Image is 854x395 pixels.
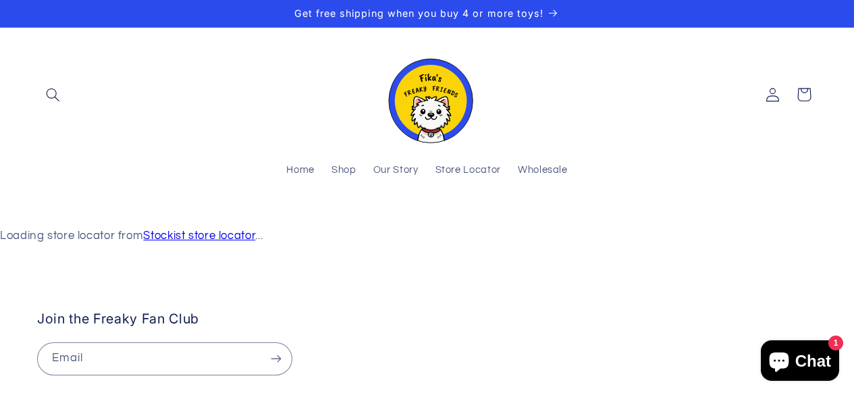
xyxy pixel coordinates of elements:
[509,156,576,186] a: Wholesale
[331,164,356,177] span: Shop
[37,311,741,327] h2: Join the Freaky Fan Club
[365,156,427,186] a: Our Story
[518,164,568,177] span: Wholesale
[261,342,292,375] button: Subscribe
[294,7,543,19] span: Get free shipping when you buy 4 or more toys!
[323,156,365,186] a: Shop
[373,164,419,177] span: Our Story
[286,164,315,177] span: Home
[37,79,68,110] summary: Search
[143,230,255,242] a: Stockist store locator
[375,41,480,149] a: Fika's Freaky Friends
[757,340,843,384] inbox-online-store-chat: Shopify online store chat
[380,47,475,143] img: Fika's Freaky Friends
[435,164,501,177] span: Store Locator
[427,156,509,186] a: Store Locator
[278,156,323,186] a: Home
